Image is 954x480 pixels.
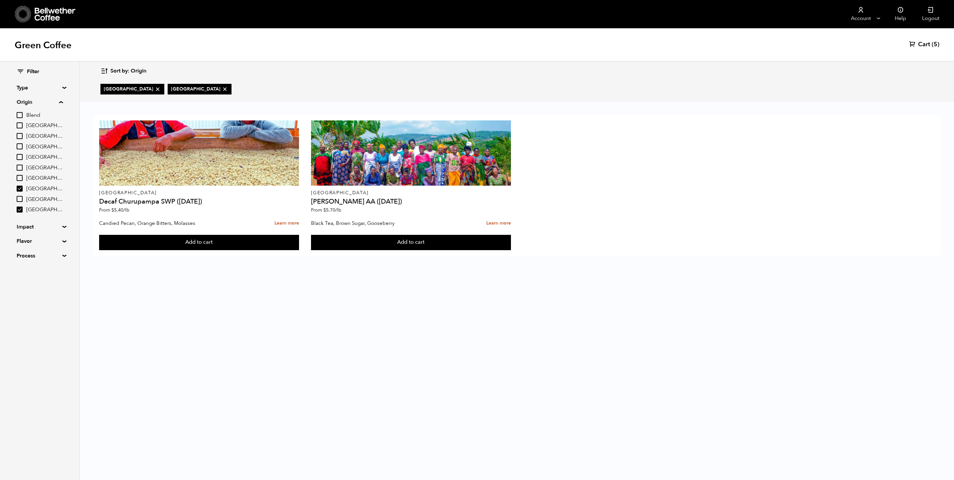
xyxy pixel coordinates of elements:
[17,112,23,118] input: Blend
[27,68,39,76] span: Filter
[17,196,23,202] input: [GEOGRAPHIC_DATA]
[17,186,23,192] input: [GEOGRAPHIC_DATA]
[918,41,930,49] span: Cart
[99,207,129,213] span: From
[26,196,63,203] span: [GEOGRAPHIC_DATA]
[17,143,23,149] input: [GEOGRAPHIC_DATA]
[111,207,129,213] bdi: 5.40
[26,185,63,193] span: [GEOGRAPHIC_DATA]
[15,39,72,51] h1: Green Coffee
[104,86,161,92] span: [GEOGRAPHIC_DATA]
[99,191,299,195] p: [GEOGRAPHIC_DATA]
[311,198,511,205] h4: [PERSON_NAME] AA ([DATE])
[17,98,63,106] summary: Origin
[110,68,146,75] span: Sort by: Origin
[171,86,228,92] span: [GEOGRAPHIC_DATA]
[311,207,341,213] span: From
[99,235,299,250] button: Add to cart
[909,41,939,49] a: Cart (5)
[486,216,511,231] a: Learn more
[99,198,299,205] h4: Decaf Churupampa SWP ([DATE])
[932,41,939,49] span: (5)
[26,206,63,214] span: [GEOGRAPHIC_DATA]
[17,175,23,181] input: [GEOGRAPHIC_DATA]
[26,175,63,182] span: [GEOGRAPHIC_DATA]
[17,154,23,160] input: [GEOGRAPHIC_DATA]
[311,191,511,195] p: [GEOGRAPHIC_DATA]
[26,154,63,161] span: [GEOGRAPHIC_DATA]
[26,143,63,151] span: [GEOGRAPHIC_DATA]
[26,112,63,119] span: Blend
[17,207,23,213] input: [GEOGRAPHIC_DATA]
[17,84,63,92] summary: Type
[323,207,341,213] bdi: 5.70
[99,218,235,228] p: Candied Pecan, Orange Bitters, Molasses
[17,122,23,128] input: [GEOGRAPHIC_DATA]
[335,207,341,213] span: /lb
[100,63,146,79] button: Sort by: Origin
[323,207,326,213] span: $
[311,235,511,250] button: Add to cart
[123,207,129,213] span: /lb
[26,122,63,129] span: [GEOGRAPHIC_DATA]
[311,218,447,228] p: Black Tea, Brown Sugar, Gooseberry
[17,252,63,260] summary: Process
[17,165,23,171] input: [GEOGRAPHIC_DATA]
[111,207,114,213] span: $
[17,133,23,139] input: [GEOGRAPHIC_DATA]
[26,164,63,172] span: [GEOGRAPHIC_DATA]
[17,223,63,231] summary: Impact
[17,237,63,245] summary: Flavor
[26,133,63,140] span: [GEOGRAPHIC_DATA]
[274,216,299,231] a: Learn more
